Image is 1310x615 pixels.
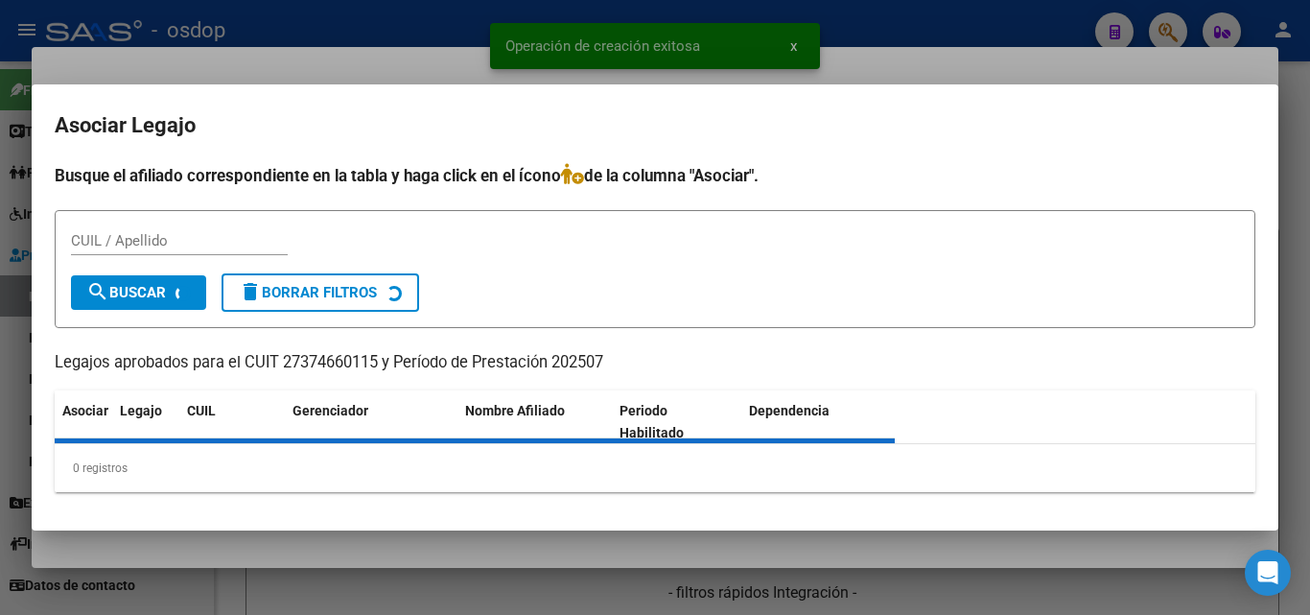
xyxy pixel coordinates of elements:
[292,403,368,418] span: Gerenciador
[457,390,612,454] datatable-header-cell: Nombre Afiliado
[285,390,457,454] datatable-header-cell: Gerenciador
[55,163,1255,188] h4: Busque el afiliado correspondiente en la tabla y haga click en el ícono de la columna "Asociar".
[71,275,206,310] button: Buscar
[55,444,1255,492] div: 0 registros
[465,403,565,418] span: Nombre Afiliado
[239,284,377,301] span: Borrar Filtros
[55,390,112,454] datatable-header-cell: Asociar
[620,403,684,440] span: Periodo Habilitado
[86,280,109,303] mat-icon: search
[112,390,179,454] datatable-header-cell: Legajo
[86,284,166,301] span: Buscar
[1245,550,1291,596] div: Open Intercom Messenger
[55,107,1255,144] h2: Asociar Legajo
[239,280,262,303] mat-icon: delete
[749,403,830,418] span: Dependencia
[179,390,285,454] datatable-header-cell: CUIL
[62,403,108,418] span: Asociar
[120,403,162,418] span: Legajo
[222,273,419,312] button: Borrar Filtros
[741,390,896,454] datatable-header-cell: Dependencia
[187,403,216,418] span: CUIL
[612,390,741,454] datatable-header-cell: Periodo Habilitado
[55,351,1255,375] p: Legajos aprobados para el CUIT 27374660115 y Período de Prestación 202507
